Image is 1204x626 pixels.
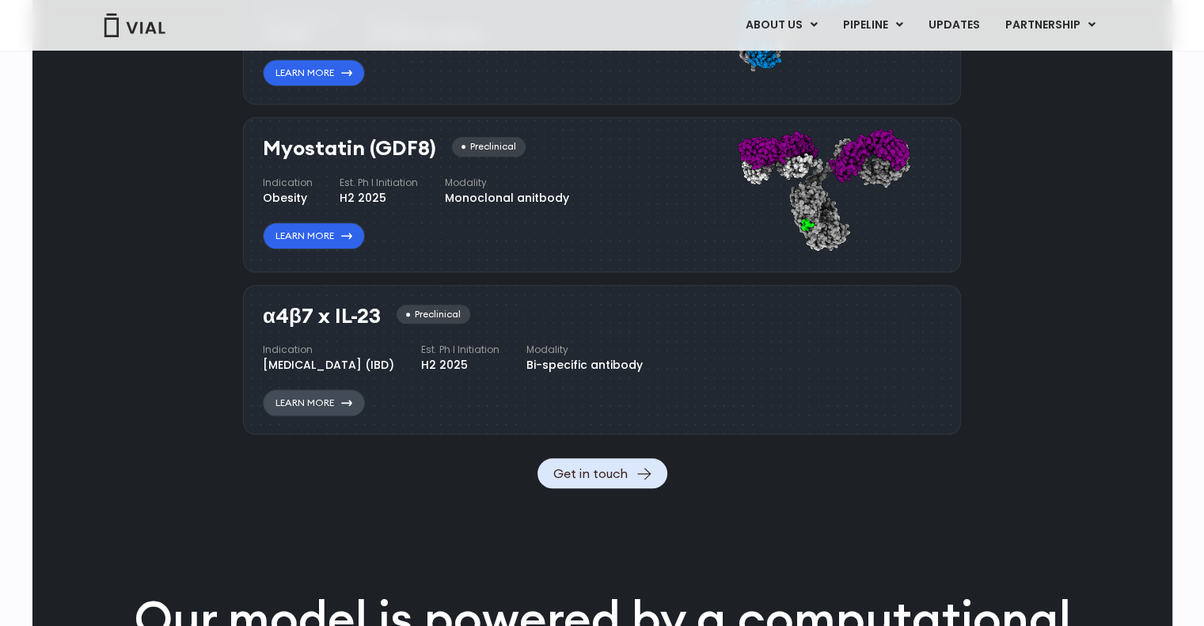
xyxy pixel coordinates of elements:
[263,343,394,357] h4: Indication
[421,357,499,374] div: H2 2025
[421,343,499,357] h4: Est. Ph I Initiation
[397,305,470,324] div: Preclinical
[340,176,418,190] h4: Est. Ph I Initiation
[445,190,569,207] div: Monoclonal anitbody
[526,357,643,374] div: Bi-specific antibody
[830,12,914,39] a: PIPELINEMenu Toggle
[263,305,381,328] h3: α4β7 x IL-23
[526,343,643,357] h4: Modality
[732,12,829,39] a: ABOUT USMenu Toggle
[103,13,166,37] img: Vial Logo
[263,357,394,374] div: [MEDICAL_DATA] (IBD)
[340,190,418,207] div: H2 2025
[452,137,526,157] div: Preclinical
[263,389,365,416] a: Learn More
[263,222,365,249] a: Learn More
[263,59,365,86] a: Learn More
[263,190,313,207] div: Obesity
[263,137,436,160] h3: Myostatin (GDF8)
[445,176,569,190] h4: Modality
[263,176,313,190] h4: Indication
[537,458,667,488] a: Get in touch
[992,12,1107,39] a: PARTNERSHIPMenu Toggle
[915,12,991,39] a: UPDATES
